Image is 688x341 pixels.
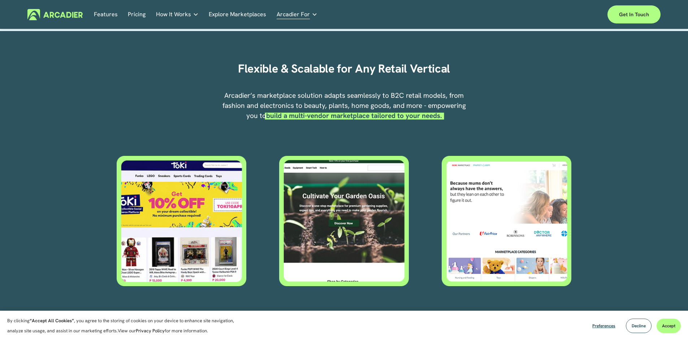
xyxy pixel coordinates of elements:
[7,316,242,336] p: By clicking , you agree to the storing of cookies on your device to enhance site navigation, anal...
[266,111,442,120] strong: build a multi-vendor marketplace tailored to your needs.
[128,9,146,20] a: Pricing
[626,319,652,333] button: Decline
[632,323,646,329] span: Decline
[592,323,615,329] span: Preferences
[587,319,621,333] button: Preferences
[209,9,266,20] a: Explore Marketplaces
[221,62,467,76] h2: Flexible & Scalable for Any Retail Vertical
[27,9,83,20] img: Arcadier
[652,306,688,341] iframe: Chat Widget
[221,91,467,121] p: Arcadier’s marketplace solution adapts seamlessly to B2C retail models, from fashion and electron...
[156,9,191,19] span: How It Works
[136,328,165,334] a: Privacy Policy
[652,306,688,341] div: Chat-Widget
[30,318,74,324] strong: “Accept All Cookies”
[156,9,199,20] a: folder dropdown
[94,9,118,20] a: Features
[607,5,661,23] a: Get in touch
[277,9,310,19] span: Arcadier For
[277,9,317,20] a: folder dropdown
